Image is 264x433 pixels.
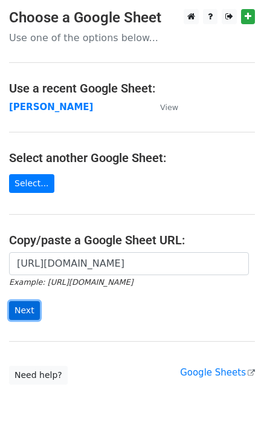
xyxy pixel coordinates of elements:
p: Use one of the options below... [9,31,255,44]
small: Example: [URL][DOMAIN_NAME] [9,278,133,287]
input: Paste your Google Sheet URL here [9,252,249,275]
h4: Select another Google Sheet: [9,151,255,165]
h4: Use a recent Google Sheet: [9,81,255,96]
a: Google Sheets [180,367,255,378]
input: Next [9,301,40,320]
a: [PERSON_NAME] [9,102,93,112]
h3: Choose a Google Sheet [9,9,255,27]
small: View [160,103,178,112]
iframe: Chat Widget [204,375,264,433]
a: Select... [9,174,54,193]
a: Need help? [9,366,68,385]
h4: Copy/paste a Google Sheet URL: [9,233,255,247]
a: View [148,102,178,112]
